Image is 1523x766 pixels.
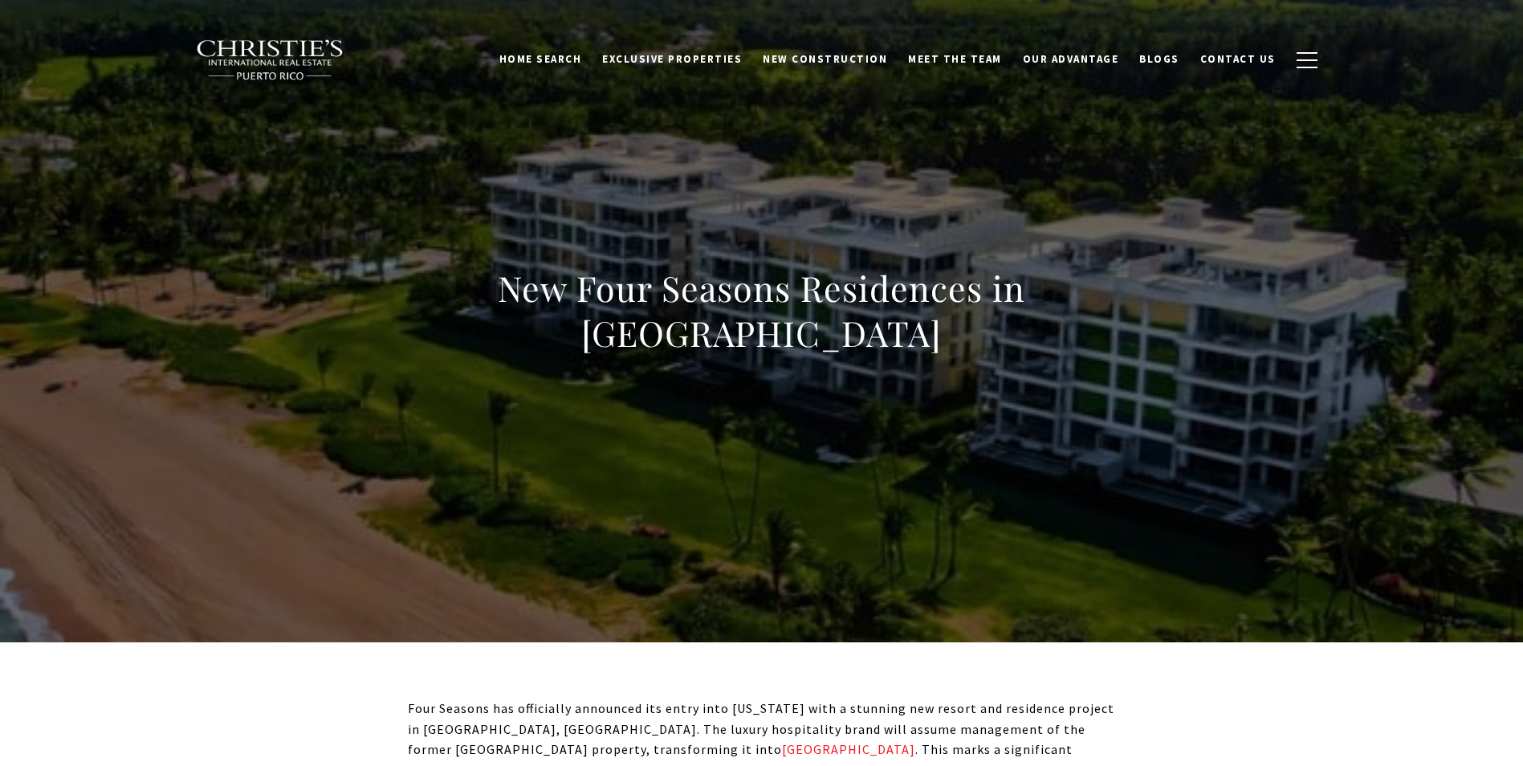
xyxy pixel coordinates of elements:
a: Our Advantage [1012,44,1130,75]
a: Exclusive Properties [592,44,752,75]
h1: New Four Seasons Residences in [GEOGRAPHIC_DATA] [408,266,1116,356]
a: New Construction [752,44,898,75]
span: New Construction [763,52,887,66]
span: Exclusive Properties [602,52,742,66]
span: Blogs [1139,52,1179,66]
a: Meet the Team [898,44,1012,75]
span: Contact Us [1200,52,1276,66]
a: Blogs [1129,44,1190,75]
span: Our Advantage [1023,52,1119,66]
img: Christie's International Real Estate black text logo [196,39,345,81]
a: [GEOGRAPHIC_DATA] [782,741,915,757]
a: Home Search [489,44,593,75]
